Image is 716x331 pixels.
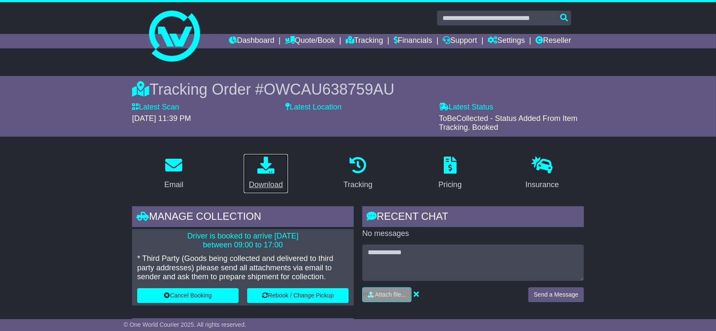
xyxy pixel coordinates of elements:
span: OWCAU638759AU [264,81,395,98]
label: Latest Location [285,103,341,112]
div: Manage collection [132,206,354,229]
a: Download [243,154,288,194]
p: * Third Party (Goods being collected and delivered to third party addresses) please send all atta... [137,254,349,282]
div: Insurance [525,179,559,191]
a: Support [443,34,477,48]
a: Financials [394,34,432,48]
a: Insurance [520,154,564,194]
label: Latest Scan [132,103,179,112]
div: RECENT CHAT [362,206,584,229]
a: Email [159,154,189,194]
div: Tracking Order # [132,80,584,98]
button: Send a Message [528,287,584,302]
a: Tracking [346,34,383,48]
span: © One World Courier 2025. All rights reserved. [124,321,246,328]
a: Reseller [536,34,571,48]
button: Cancel Booking [137,288,239,303]
label: Latest Status [439,103,493,112]
span: ToBeCollected - Status Added From Item Tracking. Booked [439,114,578,132]
button: Rebook / Change Pickup [247,288,349,303]
a: Quote/Book [285,34,335,48]
a: Pricing [433,154,467,194]
div: Email [164,179,183,191]
p: Driver is booked to arrive [DATE] between 09:00 to 17:00 [137,232,349,250]
p: No messages [362,229,584,238]
div: Tracking [344,179,372,191]
a: Tracking [338,154,378,194]
a: Settings [488,34,525,48]
div: Pricing [438,179,462,191]
a: Dashboard [229,34,274,48]
div: Download [249,179,283,191]
span: [DATE] 11:39 PM [132,114,191,123]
